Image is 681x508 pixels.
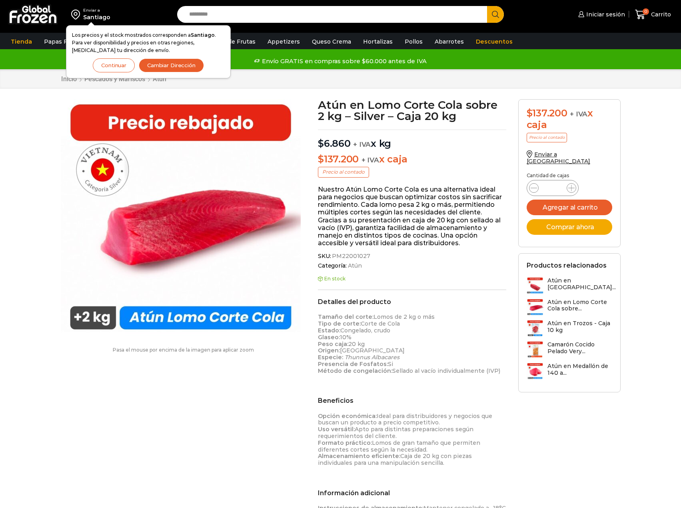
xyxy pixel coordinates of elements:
a: Atún en Trozos - Caja 10 kg [527,320,612,337]
nav: Breadcrumb [61,75,167,83]
p: Los precios y el stock mostrados corresponden a . Para ver disponibilidad y precios en otras regi... [72,31,225,54]
strong: Almacenamiento eficiente: [318,452,400,460]
strong: Formato práctico: [318,439,372,446]
button: Comprar ahora [527,219,612,235]
strong: Opción económica: [318,412,377,420]
h2: Beneficios [318,397,506,404]
span: + IVA [353,140,371,148]
a: Atún [152,75,167,83]
div: Enviar a [83,8,110,13]
bdi: 137.200 [318,153,359,165]
a: Iniciar sesión [576,6,625,22]
a: Papas Fritas [40,34,84,49]
strong: Especie: [318,354,343,361]
strong: Origen: [318,347,340,354]
p: Cantidad de cajas [527,173,612,178]
h3: Atún en [GEOGRAPHIC_DATA]... [547,277,616,291]
span: Carrito [649,10,671,18]
strong: Santiago [191,32,215,38]
h3: Atún en Medallón de 140 a... [547,363,612,376]
a: Pescados y Mariscos [84,75,146,83]
strong: Tipo de corte: [318,320,361,327]
span: $ [527,107,533,119]
a: Descuentos [472,34,517,49]
p: x kg [318,130,506,150]
button: Search button [487,6,504,23]
strong: Método de congelación: [318,367,392,374]
h2: Detalles del producto [318,298,506,306]
strong: Estado: [318,327,340,334]
a: Tienda [7,34,36,49]
strong: Uso versátil: [318,426,355,433]
p: Lomos de 2 kg o más Corte de Cola Congelado, crudo 10% 20 kg [GEOGRAPHIC_DATA] Si Sellado al vací... [318,314,506,374]
bdi: 6.860 [318,138,351,149]
strong: Tamaño del corte: [318,313,373,320]
span: $ [318,153,324,165]
input: Product quantity [545,182,560,194]
a: Abarrotes [431,34,468,49]
h3: Camarón Cocido Pelado Very... [547,341,612,355]
h3: Atún en Lomo Corte Cola sobre... [547,299,612,312]
a: Atún en Medallón de 140 a... [527,363,612,380]
a: Enviar a [GEOGRAPHIC_DATA] [527,151,591,165]
span: $ [318,138,324,149]
p: Precio al contado [318,167,369,177]
a: Camarón Cocido Pelado Very... [527,341,612,358]
a: Appetizers [264,34,304,49]
img: atun cola silver [61,99,301,339]
span: 0 [643,8,649,15]
p: Ideal para distribuidores y negocios que buscan un producto a precio competitivo. Apto para disti... [318,413,506,466]
a: Pollos [401,34,427,49]
div: Santiago [83,13,110,21]
div: x caja [527,108,612,131]
a: Inicio [61,75,77,83]
a: Pulpa de Frutas [206,34,260,49]
span: + IVA [361,156,379,164]
h2: Productos relacionados [527,262,607,269]
h2: Información adicional [318,489,506,497]
a: Atún en Lomo Corte Cola sobre... [527,299,612,316]
strong: Peso caja: [318,340,348,348]
h3: Atún en Trozos - Caja 10 kg [547,320,612,334]
a: 0 Carrito [633,5,673,24]
p: x caja [318,154,506,165]
span: + IVA [570,110,587,118]
span: SKU: [318,253,506,260]
span: Categoría: [318,262,506,269]
span: PM22001027 [331,253,370,260]
button: Agregar al carrito [527,200,612,215]
strong: Presencia de Fosfatos: [318,360,388,368]
p: Nuestro Atún Lomo Corte Cola es una alternativa ideal para negocios que buscan optimizar costos s... [318,186,506,247]
bdi: 137.200 [527,107,567,119]
button: Cambiar Dirección [139,58,204,72]
span: Iniciar sesión [584,10,625,18]
p: En stock [318,276,506,282]
h1: Atún en Lomo Corte Cola sobre 2 kg – Silver – Caja 20 kg [318,99,506,122]
a: Queso Crema [308,34,355,49]
a: Atún en [GEOGRAPHIC_DATA]... [527,277,616,294]
strong: Glaseo: [318,334,340,341]
button: Continuar [93,58,135,72]
p: Precio al contado [527,133,567,142]
em: Thunnus Albacares [345,354,399,361]
a: Atún [347,262,362,269]
a: Hortalizas [359,34,397,49]
p: Pasa el mouse por encima de la imagen para aplicar zoom [61,347,306,353]
img: address-field-icon.svg [71,8,83,21]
